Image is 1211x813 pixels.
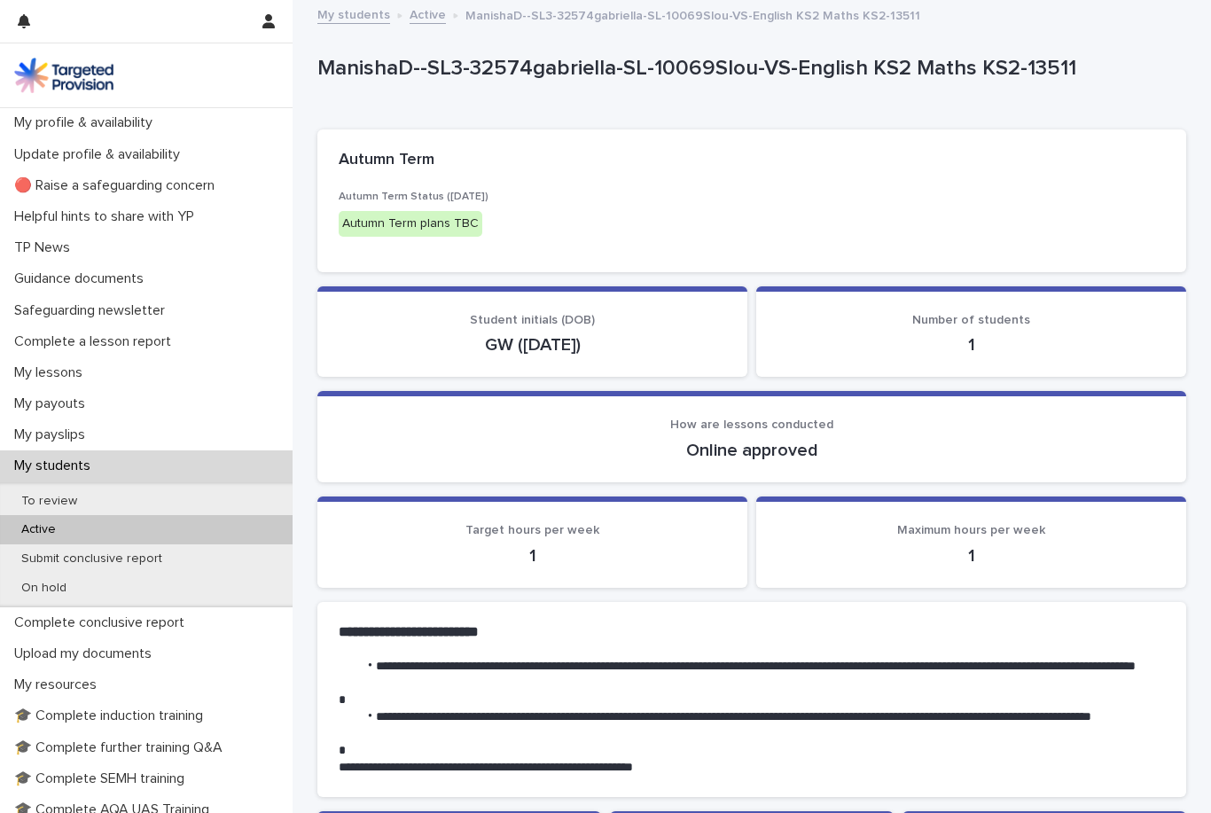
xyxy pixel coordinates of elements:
[465,4,920,24] p: ManishaD--SL3-32574gabriella-SL-10069Slou-VS-English KS2 Maths KS2-13511
[7,302,179,319] p: Safeguarding newsletter
[7,177,229,194] p: 🔴 Raise a safeguarding concern
[7,645,166,662] p: Upload my documents
[470,314,595,326] span: Student initials (DOB)
[339,211,482,237] div: Autumn Term plans TBC
[7,676,111,693] p: My resources
[897,524,1045,536] span: Maximum hours per week
[912,314,1030,326] span: Number of students
[777,545,1165,567] p: 1
[339,545,726,567] p: 1
[410,4,446,24] a: Active
[339,440,1165,461] p: Online approved
[7,333,185,350] p: Complete a lesson report
[7,551,176,567] p: Submit conclusive report
[7,614,199,631] p: Complete conclusive report
[317,4,390,24] a: My students
[7,270,158,287] p: Guidance documents
[7,494,91,509] p: To review
[7,522,70,537] p: Active
[339,192,488,202] span: Autumn Term Status ([DATE])
[317,56,1179,82] p: ManishaD--SL3-32574gabriella-SL-10069Slou-VS-English KS2 Maths KS2-13511
[7,457,105,474] p: My students
[14,58,113,93] img: M5nRWzHhSzIhMunXDL62
[777,334,1165,356] p: 1
[7,239,84,256] p: TP News
[7,395,99,412] p: My payouts
[7,707,217,724] p: 🎓 Complete induction training
[339,151,434,170] h2: Autumn Term
[465,524,599,536] span: Target hours per week
[7,739,237,756] p: 🎓 Complete further training Q&A
[7,364,97,381] p: My lessons
[7,146,194,163] p: Update profile & availability
[7,114,167,131] p: My profile & availability
[7,581,81,596] p: On hold
[670,418,833,431] span: How are lessons conducted
[7,208,208,225] p: Helpful hints to share with YP
[7,770,199,787] p: 🎓 Complete SEMH training
[7,426,99,443] p: My payslips
[339,334,726,356] p: GW ([DATE])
